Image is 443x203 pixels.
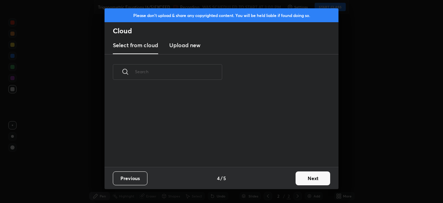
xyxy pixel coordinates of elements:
[169,41,200,49] h3: Upload new
[223,175,226,182] h4: 5
[113,171,147,185] button: Previous
[220,175,223,182] h4: /
[113,41,158,49] h3: Select from cloud
[135,57,222,86] input: Search
[113,26,338,35] h2: Cloud
[105,8,338,22] div: Please don't upload & share any copyrighted content. You will be held liable if found doing so.
[217,175,220,182] h4: 4
[296,171,330,185] button: Next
